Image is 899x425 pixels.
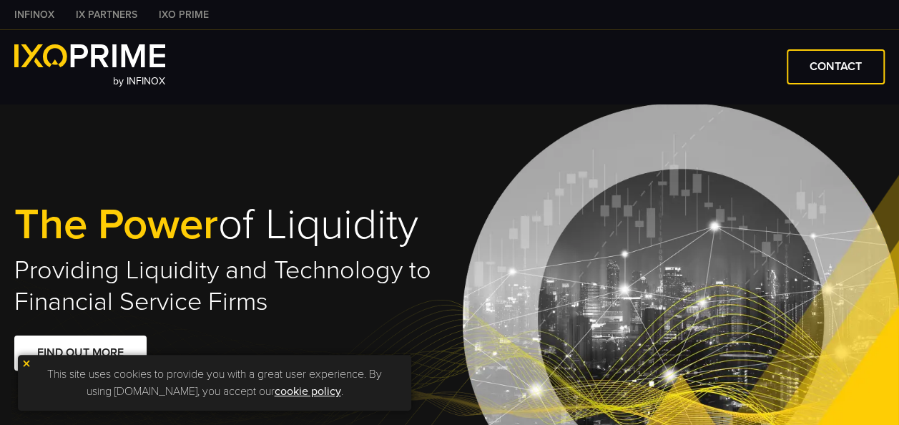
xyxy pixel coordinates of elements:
[14,255,450,318] h2: Providing Liquidity and Technology to Financial Service Firms
[14,336,147,371] a: FIND OUT MORE
[148,7,220,22] a: IXO PRIME
[787,49,885,84] a: CONTACT
[25,362,404,404] p: This site uses cookies to provide you with a great user experience. By using [DOMAIN_NAME], you a...
[65,7,148,22] a: IX PARTNERS
[275,384,341,399] a: cookie policy
[21,358,31,368] img: yellow close icon
[14,44,165,89] a: by INFINOX
[14,202,450,248] h1: of Liquidity
[14,199,218,250] span: The Power
[113,75,165,87] span: by INFINOX
[4,7,65,22] a: INFINOX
